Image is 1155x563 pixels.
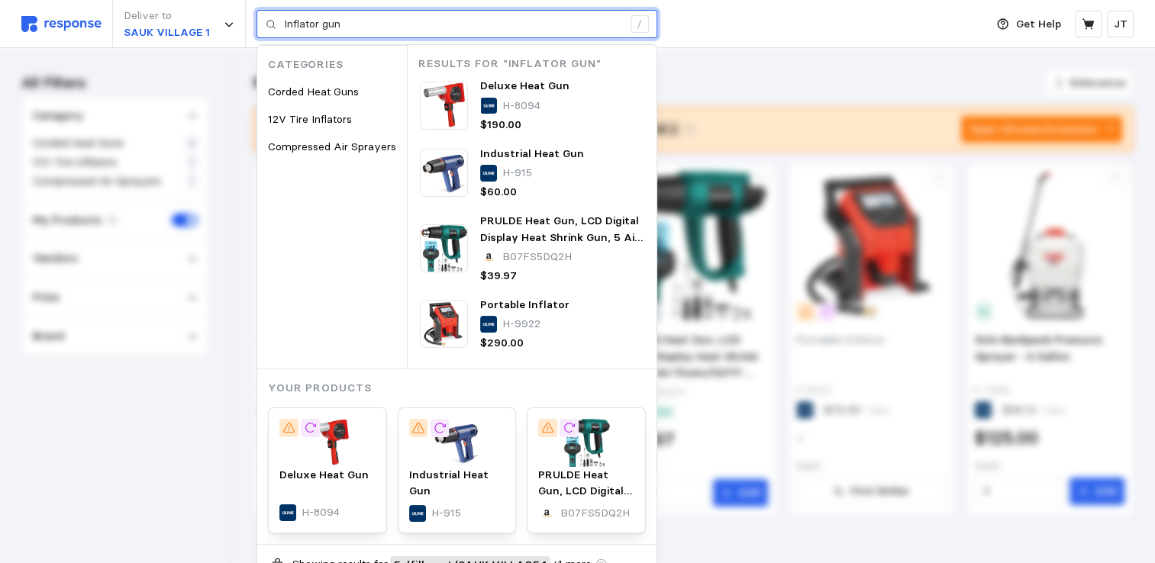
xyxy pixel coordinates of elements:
p: Results for "Inflator gun" [418,56,657,72]
p: Your Products [268,380,657,397]
span: Portable Inflator [480,298,569,311]
p: $60.00 [480,184,517,201]
p: JT [1114,16,1128,33]
span: Compressed Air Sprayers [268,140,396,153]
span: Deluxe Heat Gun [279,468,369,481]
button: JT [1107,11,1134,37]
p: Deliver to [124,8,210,24]
p: SAUK VILLAGE 1 [124,24,210,41]
img: H-8094 [279,419,376,467]
span: Industrial Heat Gun [480,146,584,160]
p: Get Help [1016,16,1061,33]
p: Categories [268,56,407,73]
span: 12V Tire Inflators [268,112,352,126]
p: B07FS5DQ2H [560,505,630,522]
div: / [631,15,649,34]
img: 6145GeH7VJL._AC_SX679_.jpg [420,224,468,272]
p: $39.97 [480,268,517,285]
img: H-8094 [420,82,468,130]
p: H-8094 [302,504,340,521]
p: H-915 [502,165,532,182]
p: H-915 [431,505,461,522]
img: H-9922 [420,300,468,348]
span: PRULDE Heat Gun, LCD Digital Display Heat Shrink Gun, 5 Air Flows/120°F-1200°F Variable Temps/6 N... [480,214,644,310]
img: H-915 [420,149,468,197]
span: Deluxe Heat Gun [480,79,569,92]
p: B07FS5DQ2H [502,249,572,265]
p: H-8094 [502,98,540,114]
input: Search for a product name or SKU [284,11,622,38]
img: H-915 [409,419,505,467]
span: Corded Heat Guns [268,85,359,98]
p: $190.00 [480,117,521,134]
span: Industrial Heat Gun [409,468,489,498]
img: 6145GeH7VJL._AC_SX679_.jpg [538,419,634,467]
p: $290.00 [480,335,524,352]
p: H-9922 [502,316,540,333]
img: svg%3e [21,16,102,32]
button: Get Help [988,10,1070,39]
